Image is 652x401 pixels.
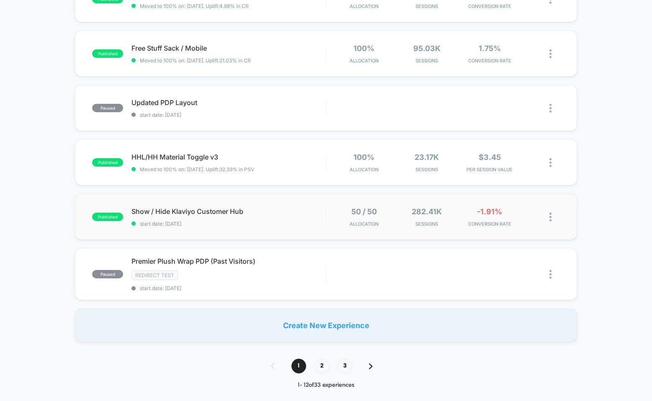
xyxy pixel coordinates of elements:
[460,3,519,9] span: CONVERSION RATE
[140,166,254,172] span: Moved to 100% on: [DATE] . Uplift: 32.33% in PSV
[479,153,501,162] span: $3.45
[397,167,456,172] span: Sessions
[549,104,551,113] img: close
[369,363,373,369] img: pagination forward
[131,257,326,265] span: Premier Plush Wrap PDP (Past Visitors)
[549,270,551,279] img: close
[131,270,178,280] span: Redirect Test
[477,207,502,216] span: -1.91%
[338,359,352,373] span: 3
[350,221,379,227] span: Allocation
[350,3,379,9] span: Allocation
[92,158,123,167] span: published
[131,221,326,227] span: start date: [DATE]
[397,221,456,227] span: Sessions
[460,167,519,172] span: PER SESSION VALUE
[131,153,326,161] span: HHL/HH Material Toggle v3
[397,3,456,9] span: Sessions
[263,382,389,389] div: 1 - 12 of 33 experiences
[131,285,326,291] span: start date: [DATE]
[549,158,551,167] img: close
[353,153,374,162] span: 100%
[350,167,379,172] span: Allocation
[397,58,456,64] span: Sessions
[140,3,249,9] span: Moved to 100% on: [DATE] . Uplift: 4.88% in CR
[92,213,123,221] span: published
[131,207,326,216] span: Show / Hide Klaviyo Customer Hub
[92,104,123,112] span: paused
[412,207,442,216] span: 282.41k
[549,213,551,221] img: close
[413,44,441,53] span: 95.03k
[140,57,251,64] span: Moved to 100% on: [DATE] . Uplift: 21.03% in CR
[353,44,374,53] span: 100%
[92,270,123,278] span: paused
[75,308,577,342] div: Create New Experience
[460,221,519,227] span: CONVERSION RATE
[350,58,379,64] span: Allocation
[131,112,326,118] span: start date: [DATE]
[415,153,439,162] span: 23.17k
[131,98,326,107] span: Updated PDP Layout
[291,359,306,373] span: 1
[314,359,329,373] span: 2
[351,207,377,216] span: 50 / 50
[549,49,551,58] img: close
[92,49,123,58] span: published
[479,44,501,53] span: 1.75%
[131,44,326,52] span: Free Stuff Sack / Mobile
[460,58,519,64] span: CONVERSION RATE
